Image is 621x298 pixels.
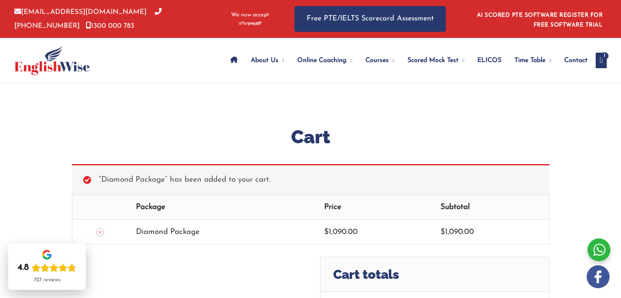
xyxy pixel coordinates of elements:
[359,46,401,75] a: CoursesMenu Toggle
[72,124,550,150] h1: Cart
[239,21,261,26] img: Afterpay-Logo
[297,46,347,75] span: Online Coaching
[324,228,358,236] bdi: 1,090.00
[14,46,90,75] img: cropped-ew-logo
[347,46,352,75] span: Menu Toggle
[18,262,76,274] div: Rating: 4.8 out of 5
[441,228,474,236] bdi: 1,090.00
[72,164,550,194] div: “Diamond Package” has been added to your cart.
[401,46,471,75] a: Scored Mock TestMenu Toggle
[472,6,607,32] aside: Header Widget 1
[321,257,549,291] h2: Cart totals
[136,225,309,239] div: Diamond Package
[14,9,162,29] a: [PHONE_NUMBER]
[433,195,549,220] th: Subtotal
[477,12,603,28] a: AI SCORED PTE SOFTWARE REGISTER FOR FREE SOFTWARE TRIAL
[244,46,291,75] a: About UsMenu Toggle
[18,262,29,274] div: 4.8
[96,228,104,236] a: Remove this item
[278,46,284,75] span: Menu Toggle
[564,46,588,75] span: Contact
[224,46,588,75] nav: Site Navigation: Main Menu
[14,9,147,16] a: [EMAIL_ADDRESS][DOMAIN_NAME]
[316,195,433,220] th: Price
[545,46,551,75] span: Menu Toggle
[471,46,508,75] a: ELICOS
[294,6,446,32] a: Free PTE/IELTS Scorecard Assessment
[441,228,445,236] span: $
[291,46,359,75] a: Online CoachingMenu Toggle
[407,46,459,75] span: Scored Mock Test
[596,53,607,68] a: View Shopping Cart, 1 items
[324,228,329,236] span: $
[587,265,610,288] img: white-facebook.png
[558,46,588,75] a: Contact
[477,46,501,75] span: ELICOS
[459,46,464,75] span: Menu Toggle
[34,277,60,283] div: 727 reviews
[514,46,545,75] span: Time Table
[365,46,389,75] span: Courses
[508,46,558,75] a: Time TableMenu Toggle
[231,11,269,19] span: We now accept
[251,46,278,75] span: About Us
[389,46,394,75] span: Menu Toggle
[86,22,134,29] a: 1300 000 783
[128,195,316,220] th: Package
